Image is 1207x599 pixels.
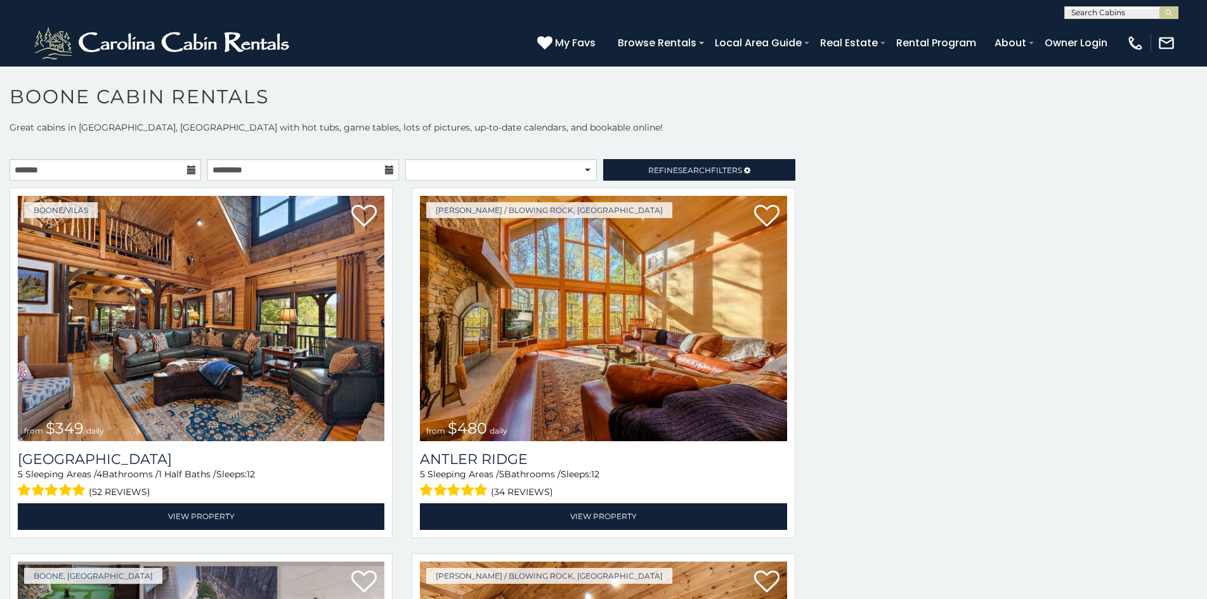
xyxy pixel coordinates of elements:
img: mail-regular-white.png [1158,34,1175,52]
img: White-1-2.png [32,24,295,62]
span: 5 [18,468,23,480]
span: 12 [247,468,255,480]
a: About [988,32,1033,54]
a: from $480 daily [420,196,786,441]
a: Antler Ridge [420,451,786,468]
span: 4 [96,468,102,480]
span: 5 [499,468,504,480]
span: 5 [420,468,425,480]
a: Add to favorites [351,203,377,230]
span: $349 [46,419,84,437]
a: [PERSON_NAME] / Blowing Rock, [GEOGRAPHIC_DATA] [426,202,672,218]
span: from [426,426,445,435]
span: $480 [448,419,487,437]
span: (34 reviews) [491,484,553,500]
a: [GEOGRAPHIC_DATA] [18,451,384,468]
a: RefineSearchFilters [603,159,795,181]
a: Owner Login [1038,32,1114,54]
div: Sleeping Areas / Bathrooms / Sleeps: [420,468,786,500]
span: Refine Filters [648,165,742,175]
a: Add to favorites [754,203,780,230]
a: Browse Rentals [611,32,703,54]
span: from [24,426,43,435]
a: Add to favorites [351,569,377,596]
a: Rental Program [890,32,982,54]
span: 1 Half Baths / [159,468,216,480]
img: phone-regular-white.png [1126,34,1144,52]
h3: Diamond Creek Lodge [18,451,384,468]
a: Local Area Guide [708,32,808,54]
div: Sleeping Areas / Bathrooms / Sleeps: [18,468,384,500]
span: My Favs [555,35,596,51]
a: Boone/Vilas [24,202,98,218]
a: View Property [420,503,786,529]
img: 1714397585_thumbnail.jpeg [420,196,786,441]
a: View Property [18,503,384,529]
span: daily [86,426,104,435]
a: Add to favorites [754,569,780,596]
a: Real Estate [814,32,884,54]
span: (52 reviews) [89,484,150,500]
a: [PERSON_NAME] / Blowing Rock, [GEOGRAPHIC_DATA] [426,568,672,584]
span: daily [490,426,507,435]
span: Search [678,165,711,175]
a: Boone, [GEOGRAPHIC_DATA] [24,568,162,584]
a: My Favs [537,35,599,51]
span: 12 [591,468,599,480]
a: from $349 daily [18,196,384,441]
img: 1714398500_thumbnail.jpeg [18,196,384,441]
